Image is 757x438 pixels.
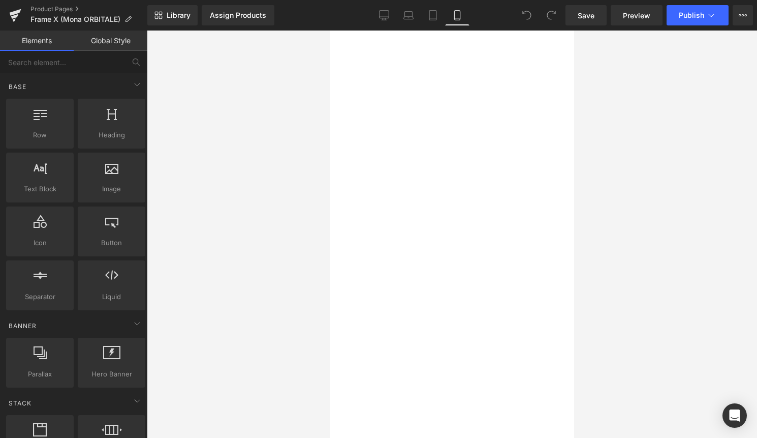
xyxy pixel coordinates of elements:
[147,5,198,25] a: New Library
[9,238,71,248] span: Icon
[30,15,120,23] span: Frame X (Mona ORBITALE)
[733,5,753,25] button: More
[9,184,71,194] span: Text Block
[541,5,561,25] button: Redo
[396,5,421,25] a: Laptop
[81,291,142,302] span: Liquid
[8,82,27,92] span: Base
[167,11,191,20] span: Library
[372,5,396,25] a: Desktop
[210,11,266,19] div: Assign Products
[81,184,142,194] span: Image
[722,403,747,428] div: Open Intercom Messenger
[74,31,147,51] a: Global Style
[421,5,445,25] a: Tablet
[517,5,537,25] button: Undo
[623,10,650,21] span: Preview
[8,321,38,331] span: Banner
[30,5,147,13] a: Product Pages
[81,238,142,248] span: Button
[9,369,71,379] span: Parallax
[578,10,594,21] span: Save
[9,130,71,140] span: Row
[8,398,33,408] span: Stack
[9,291,71,302] span: Separator
[667,5,729,25] button: Publish
[81,369,142,379] span: Hero Banner
[445,5,469,25] a: Mobile
[611,5,663,25] a: Preview
[679,11,704,19] span: Publish
[81,130,142,140] span: Heading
